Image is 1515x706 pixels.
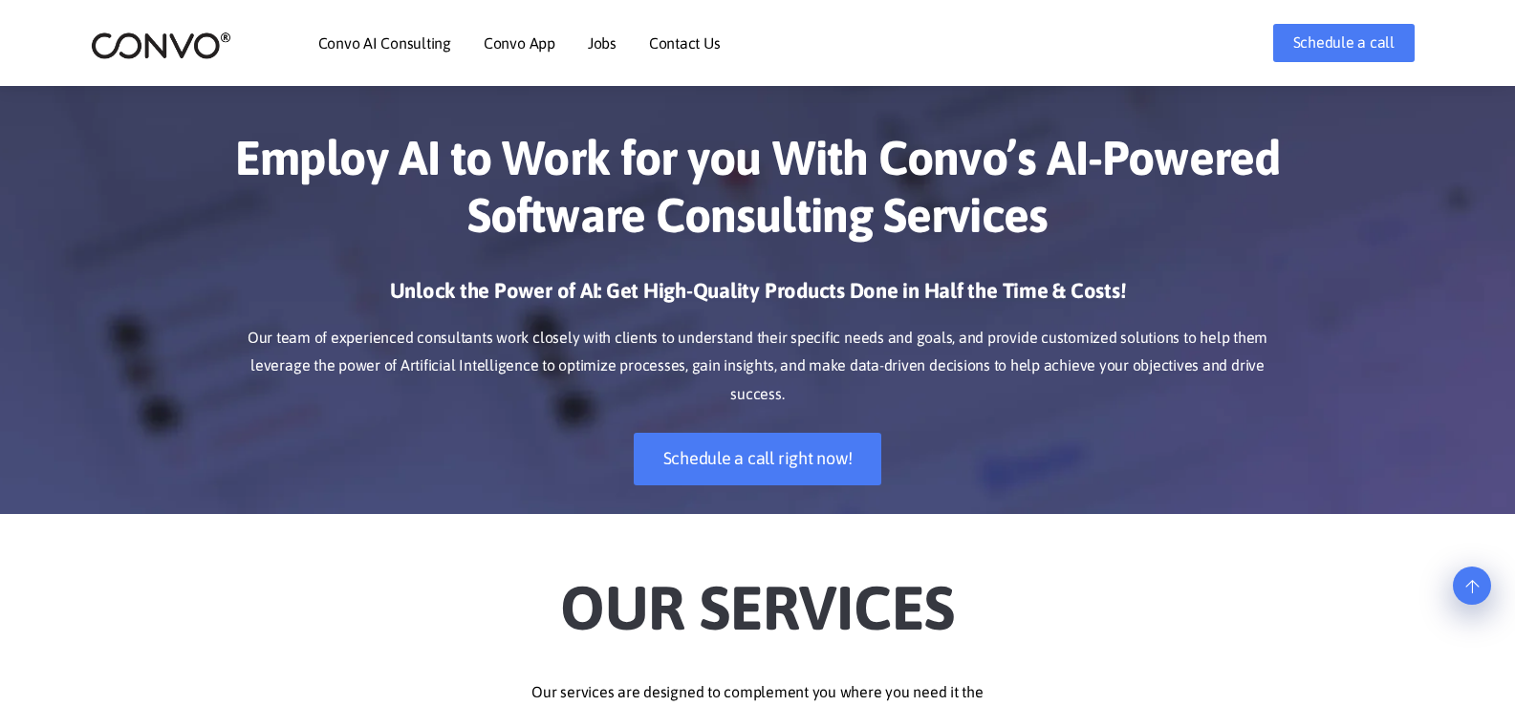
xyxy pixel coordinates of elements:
h2: Our Services [227,543,1288,650]
a: Convo AI Consulting [318,35,451,51]
a: Schedule a call right now! [634,433,882,485]
a: Schedule a call [1273,24,1415,62]
img: logo_2.png [91,31,231,60]
a: Jobs [588,35,617,51]
p: Our team of experienced consultants work closely with clients to understand their specific needs ... [227,324,1288,410]
h1: Employ AI to Work for you With Convo’s AI-Powered Software Consulting Services [227,129,1288,258]
a: Contact Us [649,35,721,51]
a: Convo App [484,35,555,51]
h3: Unlock the Power of AI: Get High-Quality Products Done in Half the Time & Costs! [227,277,1288,319]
